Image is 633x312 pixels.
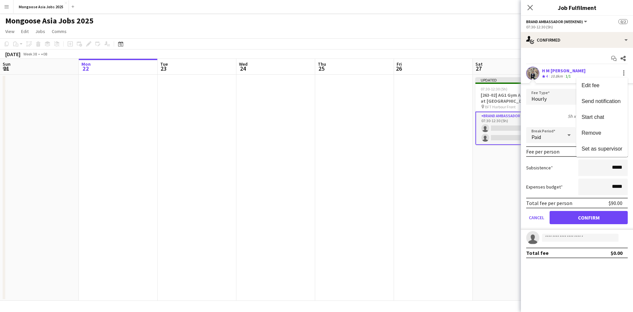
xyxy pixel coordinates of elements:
[576,141,628,157] button: Set as supervisor
[576,109,628,125] button: Start chat
[582,146,622,152] span: Set as supervisor
[582,98,620,104] span: Send notification
[576,93,628,109] button: Send notification
[582,114,604,120] span: Start chat
[582,83,599,88] span: Edit fee
[576,78,628,93] button: Edit fee
[576,125,628,141] button: Remove
[582,130,601,136] span: Remove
